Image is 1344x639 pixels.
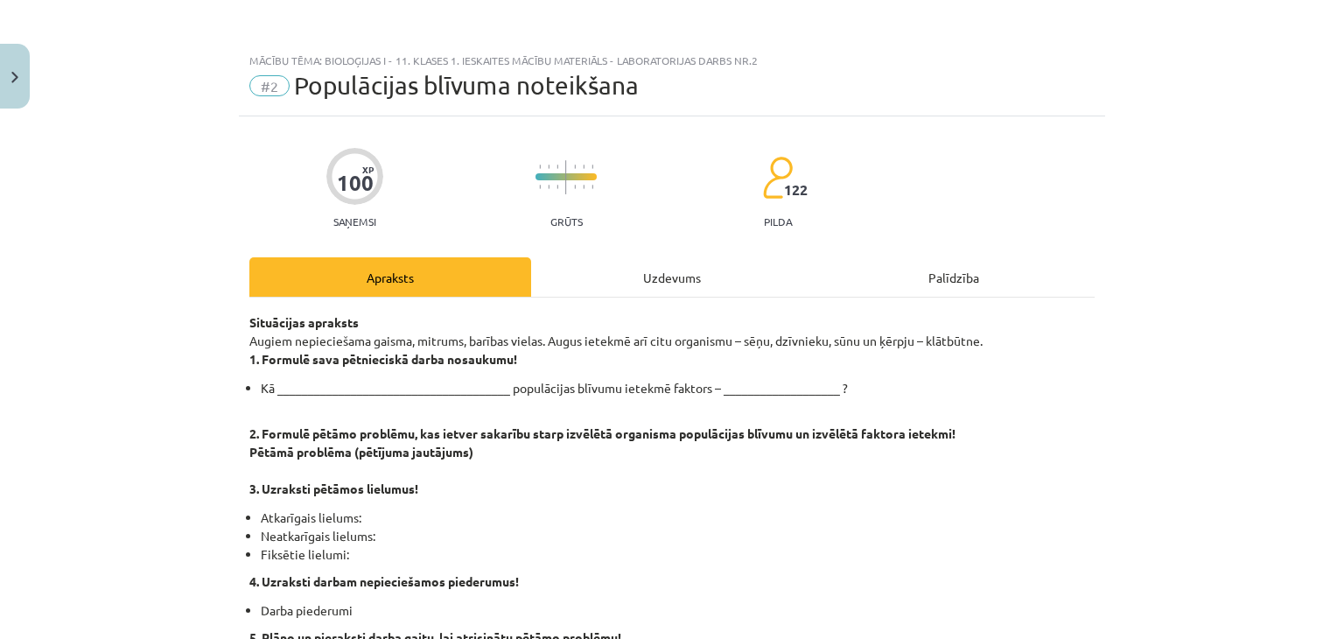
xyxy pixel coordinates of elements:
img: icon-short-line-57e1e144782c952c97e751825c79c345078a6d821885a25fce030b3d8c18986b.svg [574,165,576,169]
p: Augiem nepieciešama gaisma, mitrums, barības vielas. Augus ietekmē arī citu organismu – sēņu, dzī... [249,313,1095,369]
img: students-c634bb4e5e11cddfef0936a35e636f08e4e9abd3cc4e673bd6f9a4125e45ecb1.svg [762,156,793,200]
span: #2 [249,75,290,96]
img: icon-short-line-57e1e144782c952c97e751825c79c345078a6d821885a25fce030b3d8c18986b.svg [548,185,549,189]
img: icon-short-line-57e1e144782c952c97e751825c79c345078a6d821885a25fce030b3d8c18986b.svg [574,185,576,189]
span: 122 [784,182,808,198]
img: icon-short-line-57e1e144782c952c97e751825c79c345078a6d821885a25fce030b3d8c18986b.svg [539,165,541,169]
strong: Pētāmā problēma (pētījuma jautājums) [249,444,473,460]
p: Saņemsi [326,215,383,228]
li: Darba piederumi [261,601,1095,620]
img: icon-short-line-57e1e144782c952c97e751825c79c345078a6d821885a25fce030b3d8c18986b.svg [591,165,593,169]
strong: 2. Formulē pētāmo problēmu, kas ietver sakarību starp izvēlētā organisma populācijas blīvumu un i... [249,425,955,441]
li: Fiksētie lielumi: [261,545,1095,564]
div: 100 [337,171,374,195]
img: icon-short-line-57e1e144782c952c97e751825c79c345078a6d821885a25fce030b3d8c18986b.svg [583,185,584,189]
li: Neatkarīgais lielums: [261,527,1095,545]
strong: 3. Uzraksti pētāmos lielumus! [249,481,418,496]
p: pilda [764,215,792,228]
img: icon-short-line-57e1e144782c952c97e751825c79c345078a6d821885a25fce030b3d8c18986b.svg [548,165,549,169]
div: Apraksts [249,257,531,297]
img: icon-short-line-57e1e144782c952c97e751825c79c345078a6d821885a25fce030b3d8c18986b.svg [539,185,541,189]
span: XP [362,165,374,174]
li: Kā ______________________________________ populācijas blīvumu ietekmē faktors – _________________... [261,379,1095,397]
strong: 1. Formulē sava pētnieciskā darba nosaukumu! [249,351,517,367]
span: Populācijas blīvuma noteikšana [294,71,639,100]
div: Uzdevums [531,257,813,297]
img: icon-short-line-57e1e144782c952c97e751825c79c345078a6d821885a25fce030b3d8c18986b.svg [583,165,584,169]
div: Mācību tēma: Bioloģijas i - 11. klases 1. ieskaites mācību materiāls - laboratorijas darbs nr.2 [249,54,1095,67]
div: Palīdzība [813,257,1095,297]
img: icon-short-line-57e1e144782c952c97e751825c79c345078a6d821885a25fce030b3d8c18986b.svg [556,185,558,189]
img: icon-short-line-57e1e144782c952c97e751825c79c345078a6d821885a25fce030b3d8c18986b.svg [591,185,593,189]
img: icon-short-line-57e1e144782c952c97e751825c79c345078a6d821885a25fce030b3d8c18986b.svg [556,165,558,169]
p: Grūts [550,215,583,228]
li: Atkarīgais lielums: [261,509,1095,527]
strong: 4. Uzraksti darbam nepieciešamos piederumus! [249,573,519,589]
img: icon-close-lesson-0947bae3869378f0d4975bcd49f059093ad1ed9edebbc8119c70593378902aed.svg [11,72,18,83]
img: icon-long-line-d9ea69661e0d244f92f715978eff75569469978d946b2353a9bb055b3ed8787d.svg [565,160,567,194]
strong: Situācijas apraksts [249,314,359,330]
